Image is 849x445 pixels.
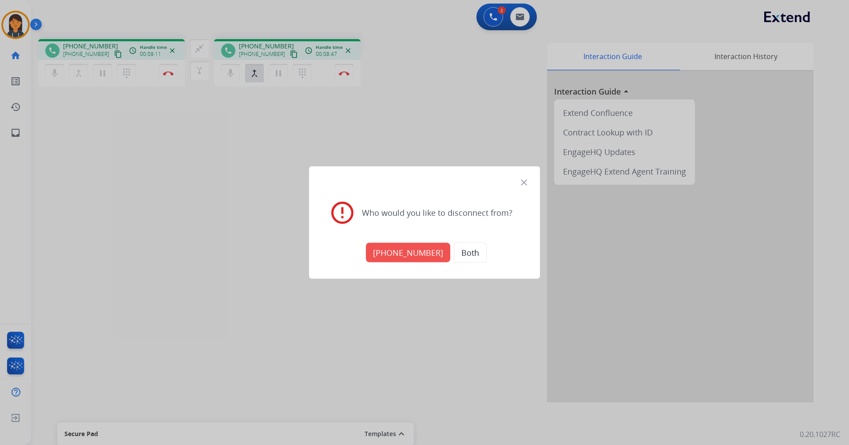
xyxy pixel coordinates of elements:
[800,429,840,440] p: 0.20.1027RC
[366,243,450,262] button: [PHONE_NUMBER]
[329,199,356,226] mat-icon: error_outline
[362,206,512,219] span: Who would you like to disconnect from?
[519,177,529,188] mat-icon: close
[454,242,487,263] button: Both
